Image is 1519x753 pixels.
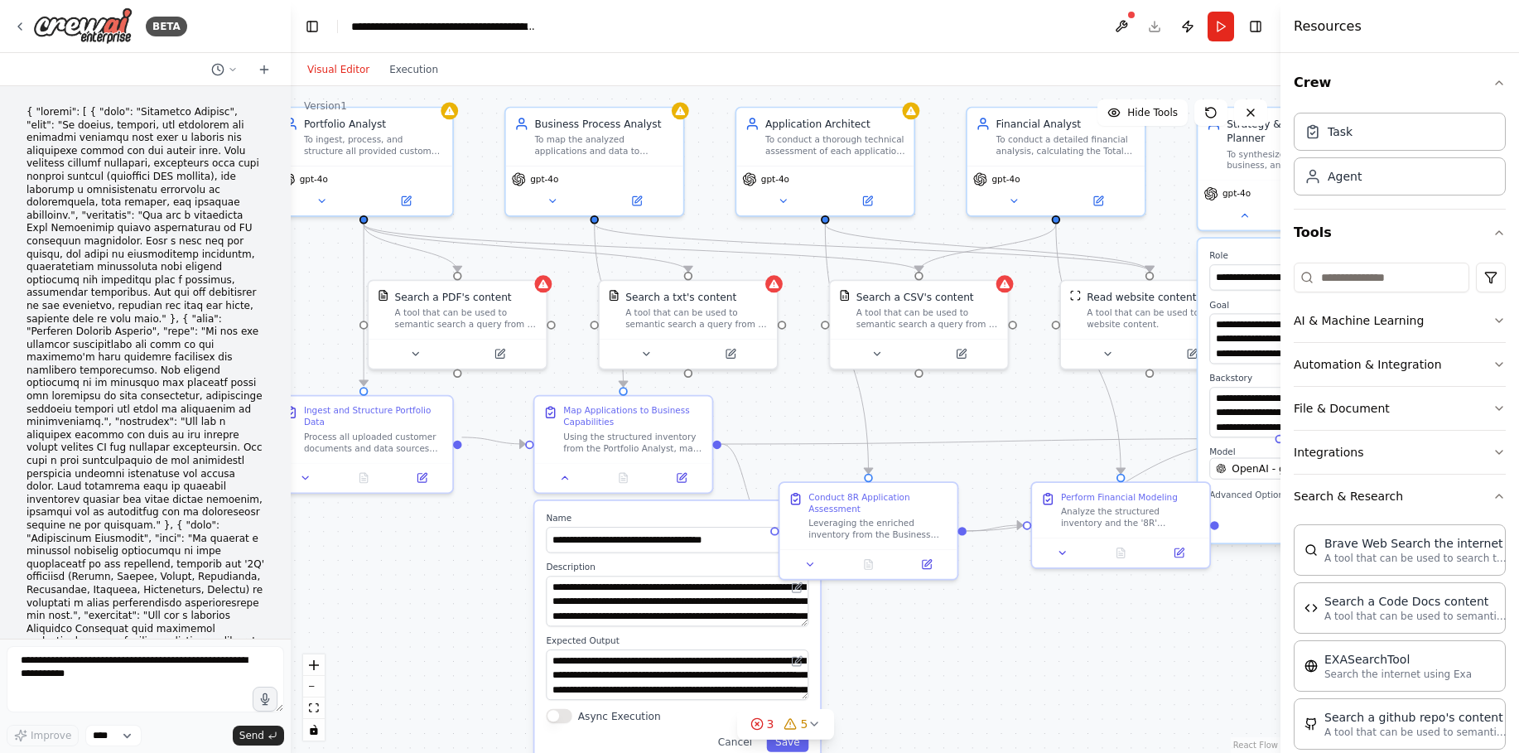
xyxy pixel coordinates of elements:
button: Open in side panel [459,345,540,363]
div: Perform Financial Modeling [1061,492,1178,504]
button: Improve [7,725,79,746]
img: ScrapeWebsiteTool [1069,290,1081,302]
g: Edge from d4f84127-3a78-4ef6-ba70-490ecc107c4e to d489f78c-4a00-49bd-ac31-85923b527427 [356,224,370,386]
p: A tool that can be used to semantic search a query from a github repo's content. This is not the ... [1324,726,1507,739]
button: zoom out [303,676,325,697]
button: Hide Tools [1097,99,1188,126]
button: Cancel [709,731,760,751]
div: Agent [1328,168,1362,185]
div: Map Applications to Business CapabilitiesUsing the structured inventory from the Portfolio Analys... [533,395,714,494]
button: Open in side panel [690,345,771,363]
button: Visual Editor [297,60,379,80]
div: Portfolio AnalystTo ingest, process, and structure all provided customer data into a unified and ... [273,107,454,217]
g: Edge from d489f78c-4a00-49bd-ac31-85923b527427 to 857ecc24-1aba-429a-a31f-d92be3291b04 [462,430,526,451]
div: CSVSearchToolSearch a CSV's contentA tool that can be used to semantic search a query from a CSV'... [829,280,1010,370]
div: BETA [146,17,187,36]
div: Map Applications to Business Capabilities [563,405,703,428]
button: toggle interactivity [303,719,325,741]
span: Hide Tools [1127,106,1178,119]
div: Task [1328,123,1353,140]
button: Click to speak your automation idea [253,687,277,712]
div: Search a Code Docs content [1324,593,1507,610]
g: Edge from 95f8067b-180d-4810-8ddf-c52924b12208 to 72cbcb53-81e8-46a3-9f9c-401a600dc1e2 [967,518,1023,538]
div: Application ArchitectTo conduct a thorough technical assessment of each application in {company_n... [735,107,915,217]
p: A tool that can be used to search the internet with a search_query. [1324,552,1507,565]
button: Crew [1294,60,1506,106]
div: Leveraging the enriched inventory from the Business Process Analyst, perform a deep technical ana... [808,518,948,541]
div: Conduct 8R Application AssessmentLeveraging the enriched inventory from the Business Process Anal... [779,481,959,580]
span: 5 [801,716,808,732]
label: Goal [1209,299,1472,311]
button: Save [766,731,808,751]
span: gpt-4o [300,174,328,186]
div: Version 1 [304,99,347,113]
div: EXASearchTool [1324,651,1472,668]
div: React Flow controls [303,654,325,741]
div: Using the structured inventory from the Portfolio Analyst, map each application to its correspond... [563,431,703,454]
div: To synthesize the technical, business, and financial analyses from the crew into a single, cohesi... [1227,148,1367,171]
button: OpenAI - gpt-4o [1209,458,1472,480]
label: Role [1209,250,1472,262]
div: Search a github repo's content [1324,709,1507,726]
div: Search a PDF's content [395,290,512,304]
button: No output available [838,556,899,573]
div: PDFSearchToolSearch a PDF's contentA tool that can be used to semantic search a query from a PDF'... [367,280,547,370]
button: Open in side panel [657,470,706,487]
g: Edge from e0890d8f-9340-4469-b056-c22fd8b73456 to a5fac47e-1bb2-4c84-b1e2-2d463cc50ccd [818,224,1157,272]
div: A tool that can be used to semantic search a query from a txt's content. [625,307,768,331]
div: Read website content [1087,290,1196,304]
div: Strategy & Roadmap PlannerTo synthesize the technical, business, and financial analyses from the ... [1197,107,1377,232]
img: EXASearchTool [1304,659,1318,673]
button: Open in side panel [827,192,908,210]
button: Automation & Integration [1294,343,1506,386]
button: Open in side panel [397,470,446,487]
g: Edge from 857ecc24-1aba-429a-a31f-d92be3291b04 to 9c83e0e0-1735-435a-8982-3f459d0956b4 [721,432,1275,451]
span: Advanced Options [1209,490,1288,501]
div: To map the analyzed applications and data to {company_name}'s core business processes and strateg... [534,134,674,157]
g: Edge from 857ecc24-1aba-429a-a31f-d92be3291b04 to 95f8067b-180d-4810-8ddf-c52924b12208 [721,437,770,538]
label: Backstory [1209,373,1472,384]
g: Edge from 61974106-e568-4d77-81b3-58d6ba550c63 to 857ecc24-1aba-429a-a31f-d92be3291b04 [587,224,630,387]
button: Open in side panel [365,192,446,210]
span: Send [239,729,264,742]
span: OpenAI - gpt-4o [1232,461,1311,475]
div: Analyze the structured inventory and the '8R' assessment report for {company_name}. Calculate the... [1061,506,1201,529]
p: Search the internet using Exa [1324,668,1472,681]
button: Open in side panel [902,556,952,573]
span: Improve [31,729,71,742]
div: Conduct 8R Application Assessment [808,492,948,515]
g: Edge from d4f84127-3a78-4ef6-ba70-490ecc107c4e to dbd5ce19-4685-4beb-b60e-0f361dffe4bc [356,224,695,272]
button: Switch to previous chat [205,60,244,80]
div: Brave Web Search the internet [1324,535,1507,552]
span: gpt-4o [1222,188,1251,200]
div: To conduct a detailed financial analysis, calculating the Total Cost of Ownership (TCO) for {comp... [996,134,1136,157]
button: Integrations [1294,431,1506,474]
button: Open in side panel [920,345,1001,363]
div: A tool that can be used to semantic search a query from a PDF's content. [395,307,538,331]
button: No output available [1090,544,1151,562]
button: Send [233,726,284,746]
div: A tool that can be used to semantic search a query from a CSV's content. [856,307,999,331]
button: Execution [379,60,448,80]
img: BraveSearchTool [1304,543,1318,557]
button: Search & Research [1294,475,1506,518]
g: Edge from d4f84127-3a78-4ef6-ba70-490ecc107c4e to 3758c074-1b80-415f-a46f-ceaa423e73d8 [356,224,465,272]
div: Crew [1294,106,1506,209]
div: Ingest and Structure Portfolio DataProcess all uploaded customer documents and data sources for {... [273,395,454,494]
span: gpt-4o [761,174,789,186]
button: AI & Machine Learning [1294,299,1506,342]
div: A tool that can be used to read a website content. [1087,307,1229,331]
button: Hide right sidebar [1244,15,1267,38]
button: No output available [333,470,394,487]
button: Hide left sidebar [301,15,324,38]
label: Name [546,513,808,524]
div: To ingest, process, and structure all provided customer data into a unified and accessible format... [304,134,444,157]
button: File & Document [1294,387,1506,430]
label: Expected Output [546,635,808,647]
div: ScrapeWebsiteToolRead website contentA tool that can be used to read a website content. [1059,280,1240,370]
label: Description [546,562,808,573]
g: Edge from d4f84127-3a78-4ef6-ba70-490ecc107c4e to 68c0af9e-0a3c-4b06-a738-3c665359dca8 [356,224,926,272]
div: Application Architect [765,117,905,131]
p: A tool that can be used to semantic search a query from a Code Docs content. [1324,610,1507,623]
div: TXTSearchToolSearch a txt's contentA tool that can be used to semantic search a query from a txt'... [598,280,779,370]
